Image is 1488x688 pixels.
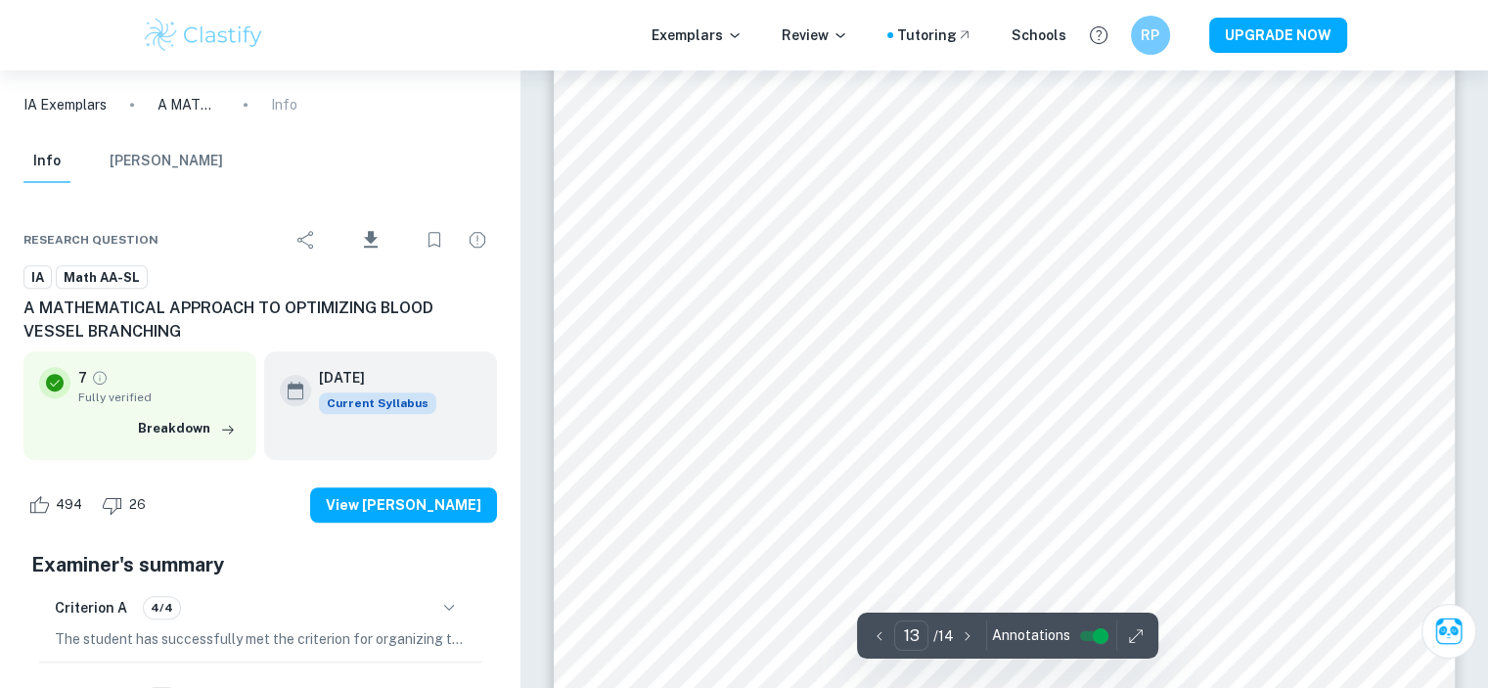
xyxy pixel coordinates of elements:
h6: RP [1139,24,1161,46]
span: Math AA-SL [57,268,147,288]
button: View [PERSON_NAME] [310,487,497,523]
a: Math AA-SL [56,265,148,290]
h5: Examiner's summary [31,550,489,579]
div: This exemplar is based on the current syllabus. Feel free to refer to it for inspiration/ideas wh... [319,392,436,414]
h6: Criterion A [55,597,127,619]
span: 26 [118,495,157,515]
img: Clastify logo [142,16,266,55]
div: Bookmark [415,220,454,259]
button: Ask Clai [1421,604,1476,659]
p: Exemplars [652,24,743,46]
button: Info [23,140,70,183]
span: 4/4 [144,599,180,617]
p: 7 [78,367,87,389]
a: Tutoring [897,24,972,46]
p: Info [271,94,297,115]
span: IA [24,268,51,288]
a: Grade fully verified [91,369,109,387]
span: Fully verified [78,389,241,406]
a: IA [23,265,52,290]
span: Current Syllabus [319,392,436,414]
div: Dislike [97,489,157,521]
h6: [DATE] [319,367,421,389]
div: Like [23,489,93,521]
button: Breakdown [133,414,241,443]
span: Annotations [991,625,1069,646]
span: Research question [23,231,158,249]
h6: A MATHEMATICAL APPROACH TO OPTIMIZING BLOOD VESSEL BRANCHING [23,297,497,344]
p: The student has successfully met the criterion for organizing the work into sections, subdividing... [55,628,466,650]
div: Report issue [458,220,497,259]
div: Download [330,214,411,265]
button: UPGRADE NOW [1209,18,1347,53]
a: IA Exemplars [23,94,107,115]
div: Share [287,220,326,259]
button: [PERSON_NAME] [110,140,223,183]
span: 494 [45,495,93,515]
p: / 14 [932,625,953,647]
p: A MATHEMATICAL APPROACH TO OPTIMIZING BLOOD VESSEL BRANCHING [158,94,220,115]
button: RP [1131,16,1170,55]
a: Schools [1012,24,1066,46]
button: Help and Feedback [1082,19,1115,52]
p: Review [782,24,848,46]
